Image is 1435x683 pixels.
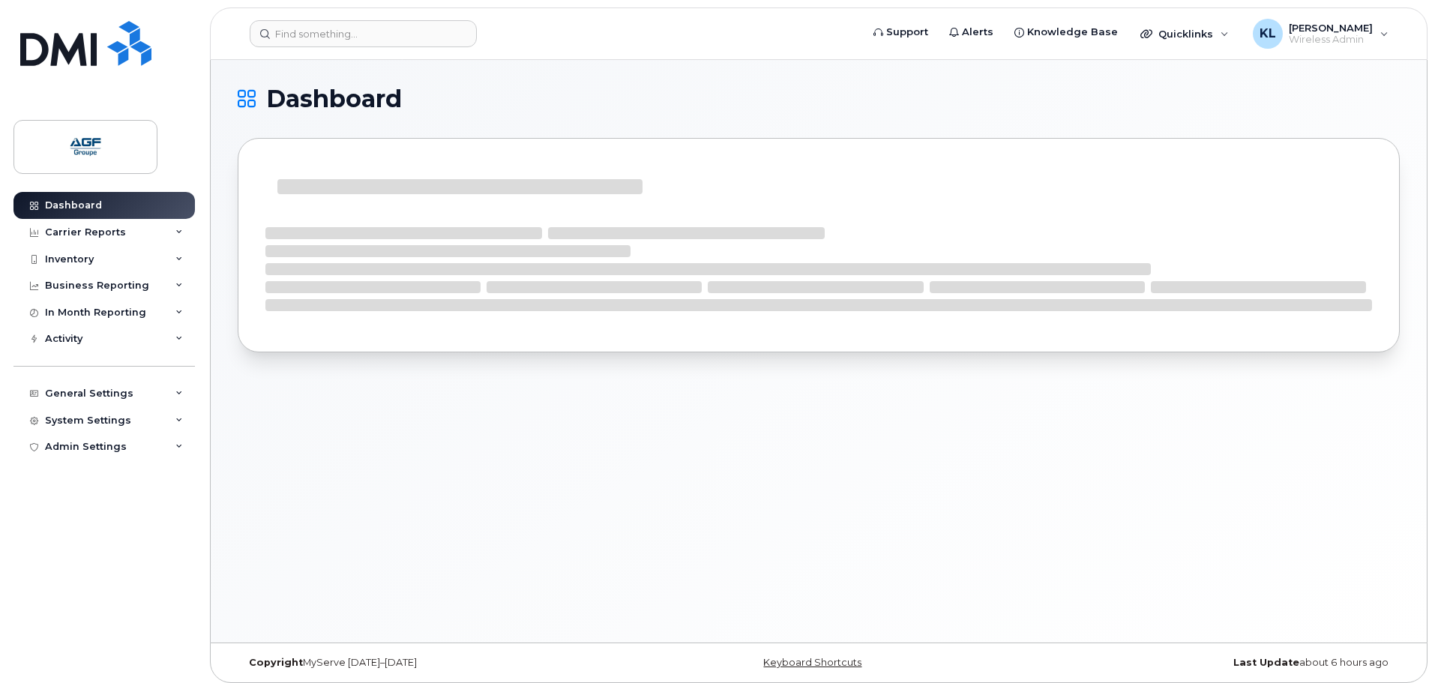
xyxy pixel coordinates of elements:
[249,657,303,668] strong: Copyright
[1233,657,1299,668] strong: Last Update
[763,657,861,668] a: Keyboard Shortcuts
[1012,657,1400,669] div: about 6 hours ago
[266,88,402,110] span: Dashboard
[238,657,625,669] div: MyServe [DATE]–[DATE]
